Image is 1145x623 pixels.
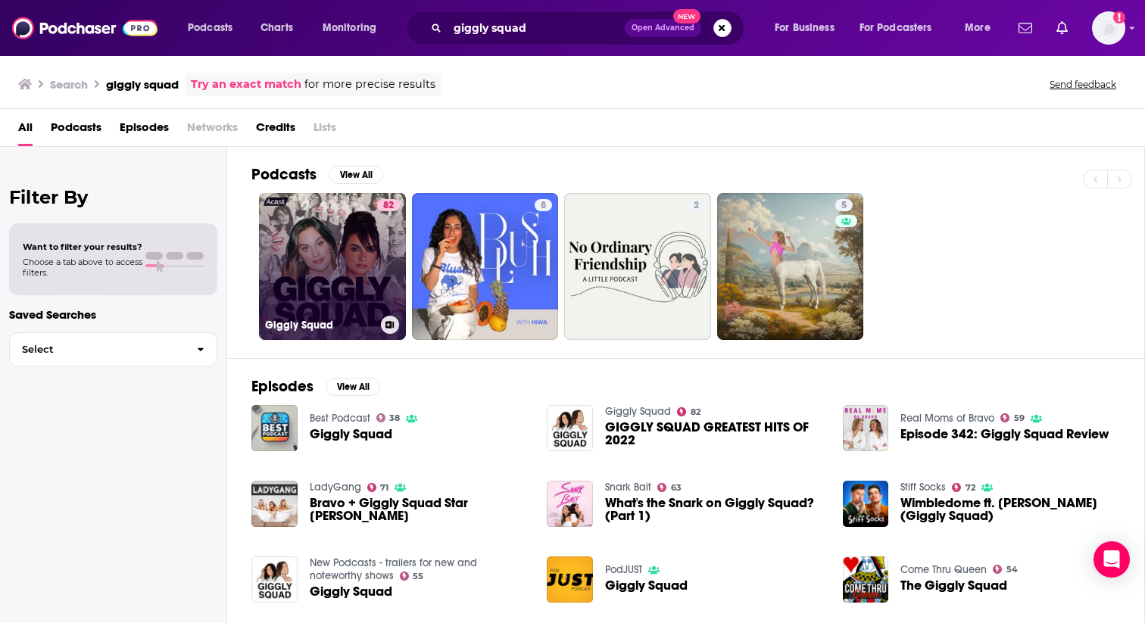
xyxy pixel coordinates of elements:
a: What's the Snark on Giggly Squad? (Part 1) [605,497,825,522]
a: Real Moms of Bravo [900,412,994,425]
span: for more precise results [304,76,435,93]
img: The Giggly Squad [843,556,889,603]
span: 54 [1006,566,1018,573]
span: 38 [389,415,400,422]
button: open menu [954,16,1009,40]
a: 8 [535,199,552,211]
button: Select [9,332,217,366]
span: Podcasts [188,17,232,39]
button: View All [329,166,383,184]
a: Credits [256,115,295,146]
h2: Podcasts [251,165,317,184]
a: Giggly Squad [251,556,298,603]
a: LadyGang [310,481,361,494]
button: Show profile menu [1092,11,1125,45]
div: Open Intercom Messenger [1094,541,1130,578]
img: Episode 342: Giggly Squad Review [843,405,889,451]
span: 8 [541,198,546,213]
img: Bravo + Giggly Squad Star Paige Desorbo [251,481,298,527]
a: Bravo + Giggly Squad Star Paige Desorbo [310,497,529,522]
a: Episode 342: Giggly Squad Review [900,428,1109,441]
span: Lists [314,115,336,146]
a: 71 [367,483,389,492]
a: GIGGLY SQUAD GREATEST HITS OF 2022 [605,421,825,447]
span: 5 [841,198,847,213]
a: Giggly Squad [605,579,688,592]
a: All [18,115,33,146]
span: For Podcasters [860,17,932,39]
a: 2 [564,193,711,340]
span: Networks [187,115,238,146]
span: Want to filter your results? [23,241,142,252]
span: 82 [691,409,700,416]
span: 63 [671,484,682,491]
h3: Giggly Squad [265,319,375,332]
span: Select [10,344,185,354]
a: 54 [993,565,1018,574]
svg: Add a profile image [1113,11,1125,23]
button: Send feedback [1045,78,1121,91]
span: Wimbledome ft. [PERSON_NAME] (Giggly Squad) [900,497,1120,522]
span: 71 [380,484,388,491]
a: Giggly Squad [310,428,392,441]
a: Podcasts [51,115,101,146]
p: Saved Searches [9,307,217,322]
a: Best Podcast [310,412,370,425]
a: Charts [251,16,302,40]
a: Stiff Socks [900,481,946,494]
button: open menu [764,16,853,40]
a: 55 [400,572,424,581]
a: 63 [657,483,682,492]
span: New [673,9,700,23]
a: 82Giggly Squad [259,193,406,340]
button: open menu [850,16,954,40]
a: New Podcasts - trailers for new and noteworthy shows [310,556,477,582]
img: What's the Snark on Giggly Squad? (Part 1) [547,481,593,527]
a: PodcastsView All [251,165,383,184]
div: Search podcasts, credits, & more... [420,11,759,45]
a: Giggly Squad [605,405,671,418]
a: 59 [1000,413,1025,422]
span: Charts [261,17,293,39]
a: Wimbledome ft. Hannah Berner (Giggly Squad) [900,497,1120,522]
span: 55 [413,573,423,580]
img: Wimbledome ft. Hannah Berner (Giggly Squad) [843,481,889,527]
span: 59 [1014,415,1025,422]
h2: Filter By [9,186,217,208]
img: Giggly Squad [547,556,593,603]
input: Search podcasts, credits, & more... [448,16,625,40]
img: GIGGLY SQUAD GREATEST HITS OF 2022 [547,405,593,451]
button: View All [326,378,380,396]
a: Giggly Squad [310,585,392,598]
button: open menu [177,16,252,40]
h3: giggly squad [106,77,179,92]
button: Open AdvancedNew [625,19,701,37]
span: Open Advanced [632,24,694,32]
span: More [965,17,991,39]
img: Podchaser - Follow, Share and Rate Podcasts [12,14,158,42]
a: The Giggly Squad [900,579,1007,592]
a: Show notifications dropdown [1012,15,1038,41]
a: 5 [717,193,864,340]
a: Episodes [120,115,169,146]
img: User Profile [1092,11,1125,45]
span: Choose a tab above to access filters. [23,257,142,278]
a: Show notifications dropdown [1050,15,1074,41]
button: open menu [312,16,396,40]
a: 5 [835,199,853,211]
